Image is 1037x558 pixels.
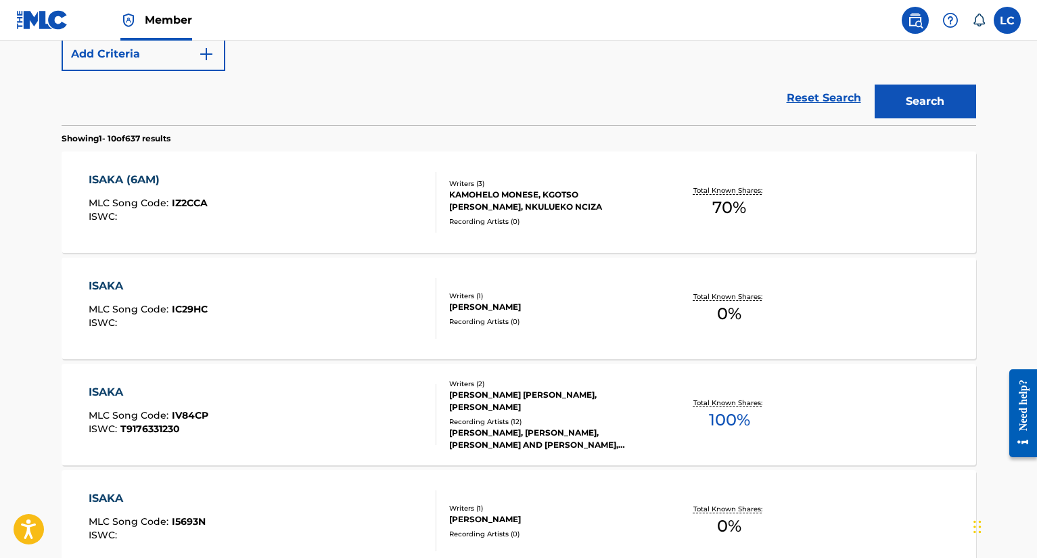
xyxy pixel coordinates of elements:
div: ISAKA [89,384,208,400]
div: [PERSON_NAME], [PERSON_NAME], [PERSON_NAME] AND [PERSON_NAME], [PERSON_NAME] AND [PERSON_NAME], [... [449,427,653,451]
span: MLC Song Code : [89,197,172,209]
img: MLC Logo [16,10,68,30]
p: Showing 1 - 10 of 637 results [62,133,170,145]
span: IZ2CCA [172,197,208,209]
span: T9176331230 [120,423,180,435]
span: IV84CP [172,409,208,421]
span: I5693N [172,515,206,528]
div: Recording Artists ( 0 ) [449,529,653,539]
span: 100 % [709,408,750,432]
span: 70 % [712,195,746,220]
div: ISAKA [89,490,206,507]
p: Total Known Shares: [693,504,766,514]
a: Public Search [902,7,929,34]
div: ISAKA [89,278,208,294]
div: [PERSON_NAME] [449,301,653,313]
div: KAMOHELO MONESE, KGOTSO [PERSON_NAME], NKULUEKO NCIZA [449,189,653,213]
p: Total Known Shares: [693,398,766,408]
span: 0 % [717,302,741,326]
span: MLC Song Code : [89,409,172,421]
span: MLC Song Code : [89,515,172,528]
iframe: Resource Center [999,359,1037,468]
img: Top Rightsholder [120,12,137,28]
div: Writers ( 2 ) [449,379,653,389]
img: help [942,12,959,28]
div: Writers ( 3 ) [449,179,653,189]
p: Total Known Shares: [693,185,766,195]
a: ISAKA (6AM)MLC Song Code:IZ2CCAISWC:Writers (3)KAMOHELO MONESE, KGOTSO [PERSON_NAME], NKULUEKO NC... [62,152,976,253]
button: Add Criteria [62,37,225,71]
span: ISWC : [89,317,120,329]
div: Notifications [972,14,986,27]
div: Help [937,7,964,34]
span: ISWC : [89,210,120,223]
div: Recording Artists ( 0 ) [449,216,653,227]
button: Search [875,85,976,118]
div: User Menu [994,7,1021,34]
a: ISAKAMLC Song Code:IV84CPISWC:T9176331230Writers (2)[PERSON_NAME] [PERSON_NAME], [PERSON_NAME]Rec... [62,364,976,465]
span: 0 % [717,514,741,538]
span: IC29HC [172,303,208,315]
iframe: Chat Widget [969,493,1037,558]
a: Reset Search [780,83,868,113]
span: ISWC : [89,529,120,541]
img: search [907,12,923,28]
div: Recording Artists ( 0 ) [449,317,653,327]
p: Total Known Shares: [693,292,766,302]
img: 9d2ae6d4665cec9f34b9.svg [198,46,214,62]
a: ISAKAMLC Song Code:IC29HCISWC:Writers (1)[PERSON_NAME]Recording Artists (0)Total Known Shares:0% [62,258,976,359]
div: Writers ( 1 ) [449,291,653,301]
div: Writers ( 1 ) [449,503,653,513]
div: [PERSON_NAME] [449,513,653,526]
div: ISAKA (6AM) [89,172,208,188]
div: [PERSON_NAME] [PERSON_NAME], [PERSON_NAME] [449,389,653,413]
div: Drag [973,507,982,547]
span: MLC Song Code : [89,303,172,315]
div: Recording Artists ( 12 ) [449,417,653,427]
span: Member [145,12,192,28]
span: ISWC : [89,423,120,435]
